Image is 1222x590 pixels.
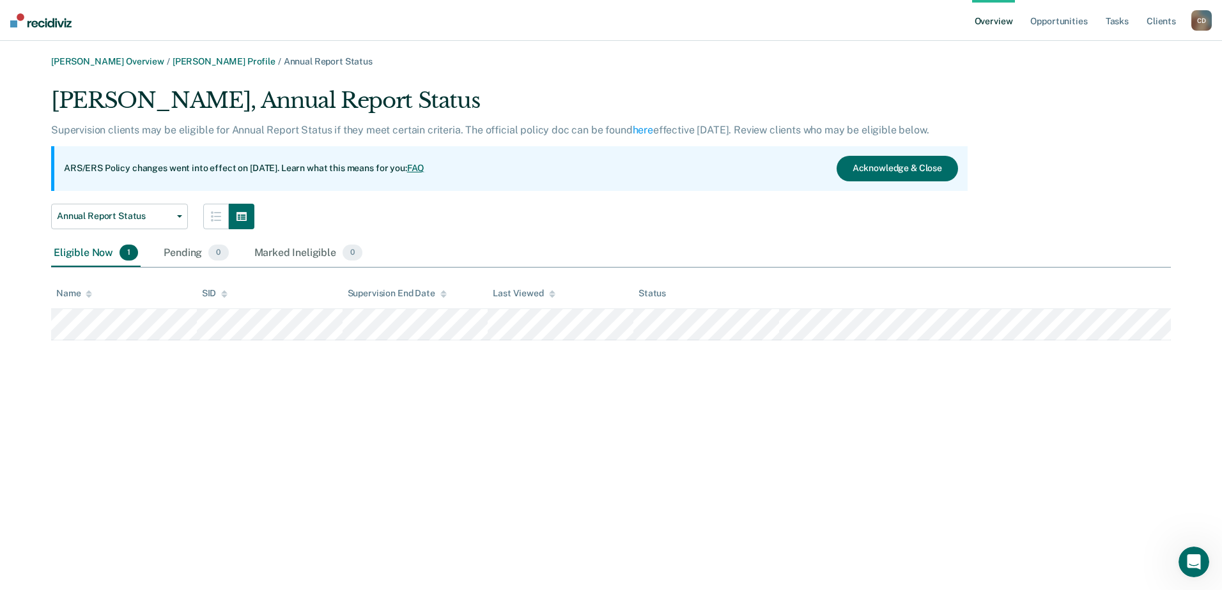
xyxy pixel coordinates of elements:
a: here [633,124,653,136]
div: SID [202,288,228,299]
span: 1 [120,245,138,261]
span: 0 [208,245,228,261]
iframe: Intercom live chat [1179,547,1209,577]
div: [PERSON_NAME], Annual Report Status [51,87,968,124]
img: Recidiviz [10,13,72,27]
span: / [275,56,284,66]
div: Marked Ineligible0 [252,239,366,268]
span: 0 [343,245,362,261]
div: Pending0 [161,239,231,268]
div: Last Viewed [493,288,555,299]
button: CD [1191,10,1212,31]
div: Eligible Now1 [51,239,141,268]
p: Supervision clients may be eligible for Annual Report Status if they meet certain criteria. The o... [51,124,929,136]
span: Annual Report Status [57,211,172,222]
div: Name [56,288,92,299]
div: Supervision End Date [348,288,447,299]
div: Status [638,288,666,299]
p: ARS/ERS Policy changes went into effect on [DATE]. Learn what this means for you: [64,162,424,175]
span: Annual Report Status [284,56,373,66]
button: Annual Report Status [51,204,188,229]
div: C D [1191,10,1212,31]
a: FAQ [407,163,425,173]
a: [PERSON_NAME] Overview [51,56,164,66]
a: [PERSON_NAME] Profile [173,56,275,66]
button: Acknowledge & Close [837,156,958,181]
span: / [164,56,173,66]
